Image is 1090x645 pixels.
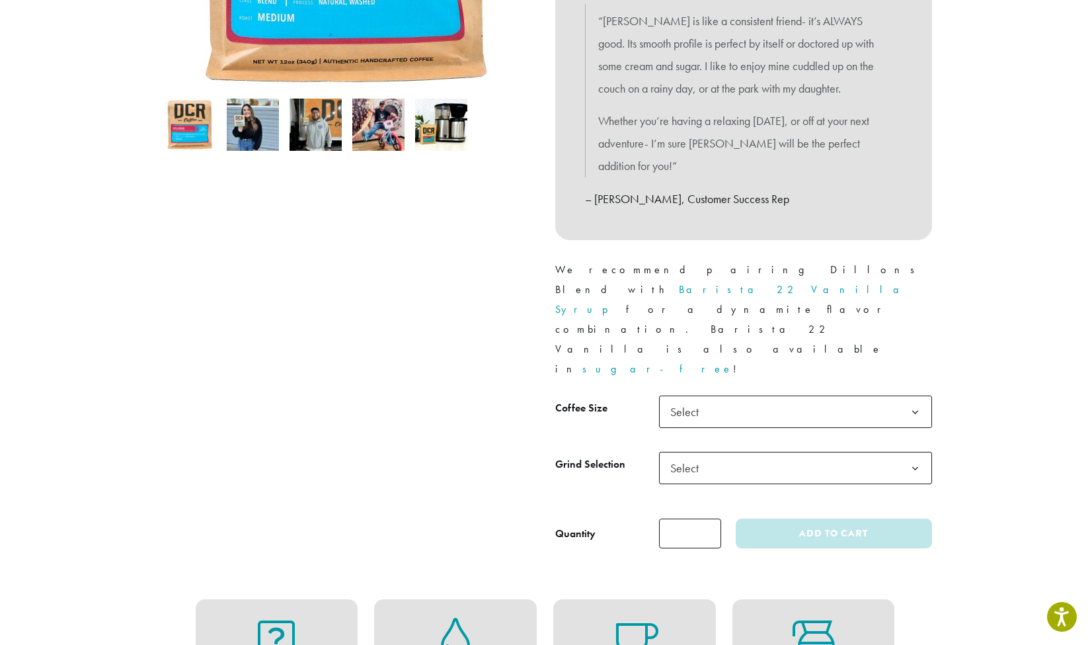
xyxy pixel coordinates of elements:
[598,110,889,177] p: Whether you’re having a relaxing [DATE], or off at your next adventure- I’m sure [PERSON_NAME] wi...
[555,455,659,474] label: Grind Selection
[227,99,279,151] img: Dillons - Image 2
[290,99,342,151] img: Dillons - Image 3
[665,455,712,481] span: Select
[555,526,596,542] div: Quantity
[659,452,932,484] span: Select
[164,99,216,151] img: Dillons
[555,399,659,418] label: Coffee Size
[665,399,712,425] span: Select
[352,99,405,151] img: David Morris picks Dillons for 2021
[582,362,733,376] a: sugar-free
[585,188,902,210] p: – [PERSON_NAME], Customer Success Rep
[598,10,889,99] p: “[PERSON_NAME] is like a consistent friend- it’s ALWAYS good. Its smooth profile is perfect by it...
[659,396,932,428] span: Select
[415,99,467,151] img: Dillons - Image 5
[555,282,910,316] a: Barista 22 Vanilla Syrup
[555,260,932,379] p: We recommend pairing Dillons Blend with for a dynamite flavor combination. Barista 22 Vanilla is ...
[736,519,931,548] button: Add to cart
[659,519,721,548] input: Product quantity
